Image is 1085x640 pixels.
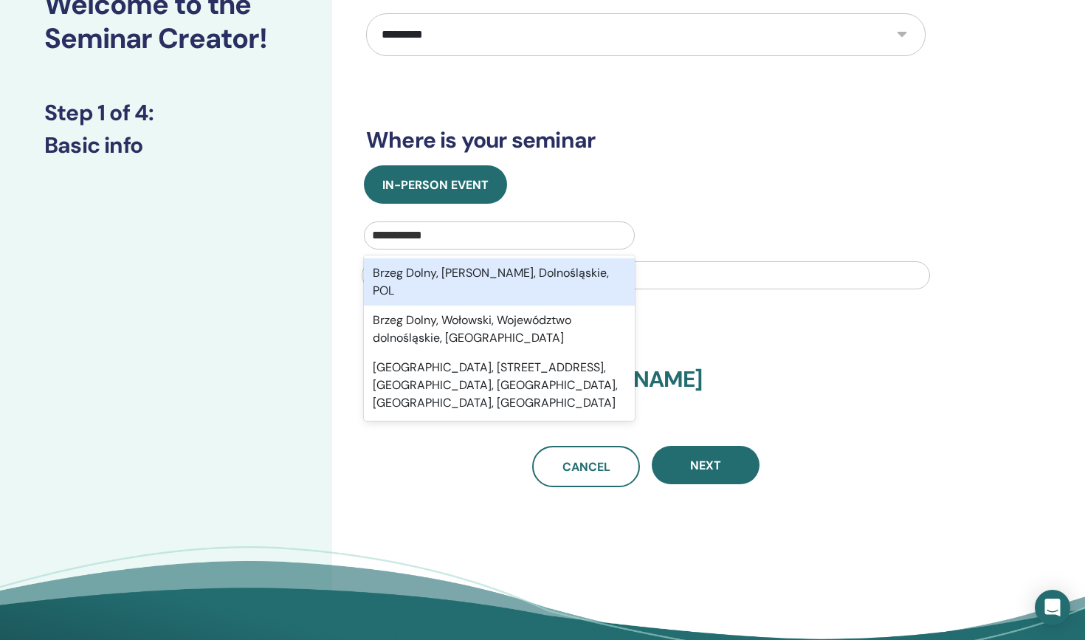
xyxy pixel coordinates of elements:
span: Next [690,458,721,473]
h3: Where is your seminar [366,127,926,154]
div: Brzeg Dolny, Wołowski, Województwo dolnośląskie, [GEOGRAPHIC_DATA] [364,306,635,353]
span: In-Person Event [382,177,489,193]
h3: Confirm your details [366,334,926,360]
div: [GEOGRAPHIC_DATA], [STREET_ADDRESS], [GEOGRAPHIC_DATA], [GEOGRAPHIC_DATA], [GEOGRAPHIC_DATA], [GE... [364,353,635,418]
a: Cancel [532,446,640,487]
h3: Basic DNA with [PERSON_NAME] [366,366,926,410]
button: In-Person Event [364,165,507,204]
div: Brzeg Dolny, [PERSON_NAME], Dolnośląskie, POL [364,258,635,306]
div: Open Intercom Messenger [1035,590,1070,625]
h3: Step 1 of 4 : [44,100,288,126]
span: Cancel [562,459,610,475]
button: Next [652,446,759,484]
h3: Basic info [44,132,288,159]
